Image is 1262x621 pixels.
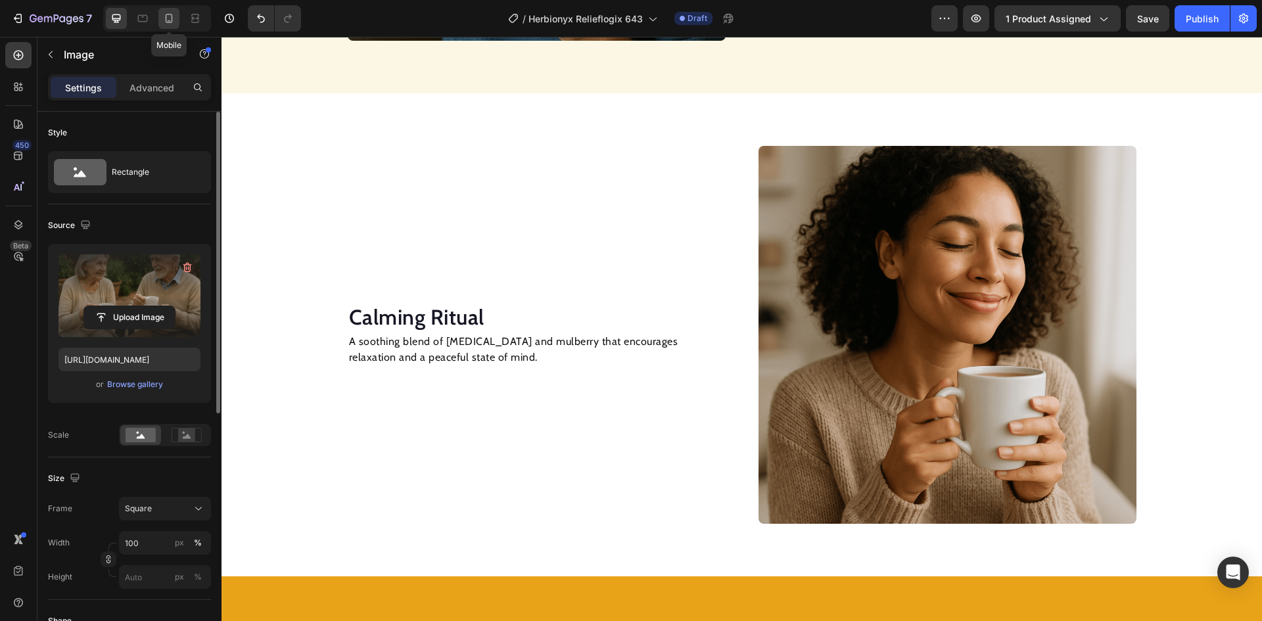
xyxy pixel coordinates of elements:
[1175,5,1230,32] button: Publish
[65,81,102,95] p: Settings
[48,217,93,235] div: Source
[125,503,152,515] span: Square
[112,157,192,187] div: Rectangle
[1217,557,1249,588] div: Open Intercom Messenger
[58,348,200,371] input: https://example.com/image.jpg
[119,497,211,520] button: Square
[222,37,1262,621] iframe: Design area
[12,140,32,150] div: 450
[1006,12,1091,26] span: 1 product assigned
[175,537,184,549] div: px
[528,12,643,26] span: Herbionyx Relieflogix 643
[194,571,202,583] div: %
[48,571,72,583] label: Height
[5,5,98,32] button: 7
[537,109,915,487] img: gempages_563753602837906194-705fa467-2c73-429b-aa73-1de34c986c4e.png
[48,127,67,139] div: Style
[172,535,187,551] button: %
[1126,5,1169,32] button: Save
[688,12,707,24] span: Draft
[175,571,184,583] div: px
[119,565,211,589] input: px%
[48,429,69,441] div: Scale
[106,378,164,391] button: Browse gallery
[1137,13,1159,24] span: Save
[1186,12,1219,26] div: Publish
[172,569,187,585] button: %
[994,5,1121,32] button: 1 product assigned
[83,306,175,329] button: Upload Image
[119,531,211,555] input: px%
[48,470,83,488] div: Size
[129,81,174,95] p: Advanced
[190,569,206,585] button: px
[48,503,72,515] label: Frame
[190,535,206,551] button: px
[96,377,104,392] span: or
[10,241,32,251] div: Beta
[248,5,301,32] div: Undo/Redo
[194,537,202,549] div: %
[107,379,163,390] div: Browse gallery
[523,12,526,26] span: /
[64,47,175,62] p: Image
[48,537,70,549] label: Width
[86,11,92,26] p: 7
